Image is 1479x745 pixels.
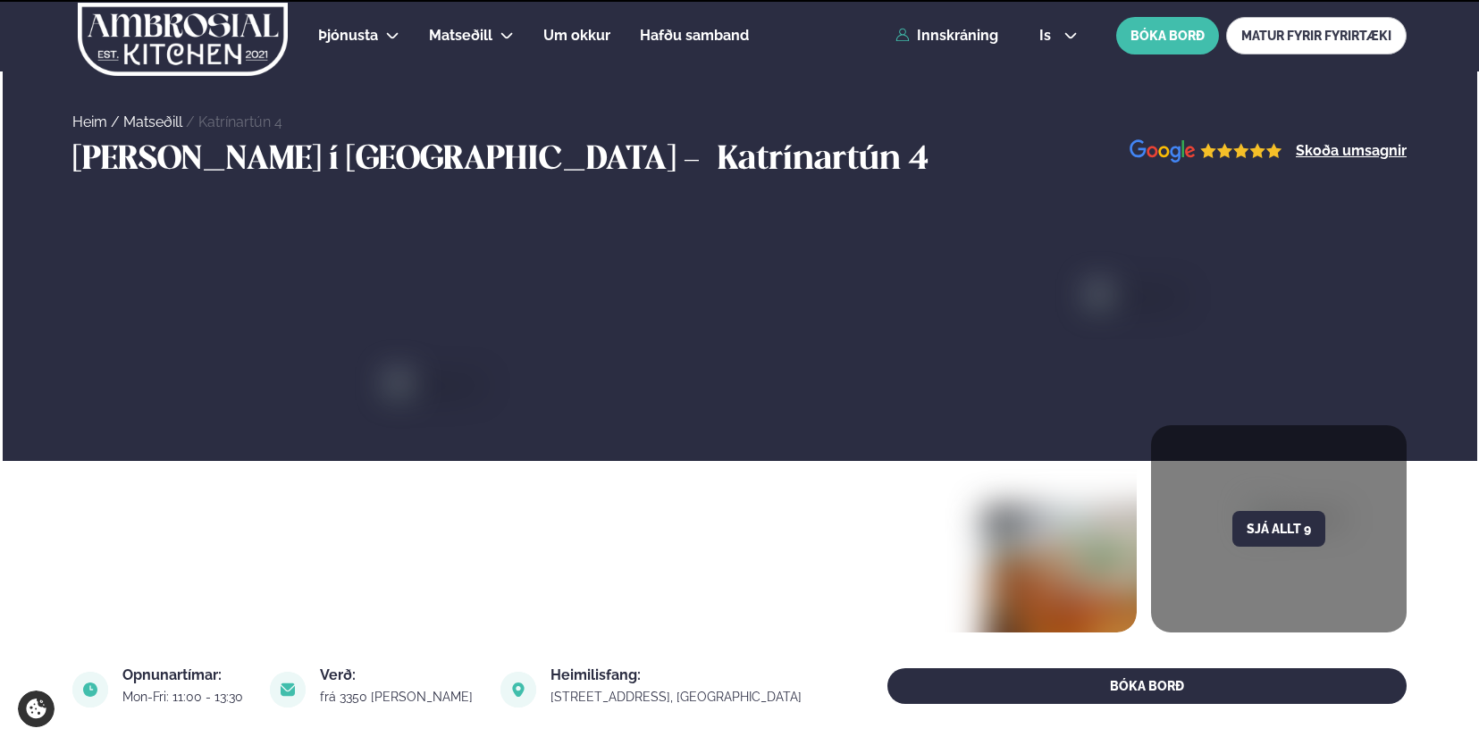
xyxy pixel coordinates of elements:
a: MATUR FYRIR FYRIRTÆKI [1226,17,1407,54]
a: Matseðill [123,113,182,130]
div: Verð: [320,668,478,682]
button: BÓKA BORÐ [887,668,1407,704]
span: Matseðill [429,27,492,44]
span: Þjónusta [318,27,378,44]
img: image alt [1130,139,1282,163]
a: Skoða umsagnir [1296,144,1407,158]
button: is [1025,29,1092,43]
div: Mon-Fri: 11:00 - 13:30 [122,690,248,704]
img: image alt [270,672,306,707]
img: image alt [500,672,536,707]
img: image alt [72,672,108,707]
a: Hafðu samband [640,25,749,46]
span: is [1039,29,1056,43]
a: Þjónusta [318,25,378,46]
a: Cookie settings [18,691,55,727]
h3: Katrínartún 4 [718,139,929,182]
a: Katrínartún 4 [198,113,282,130]
div: Heimilisfang: [550,668,807,682]
span: Hafðu samband [640,27,749,44]
a: Innskráning [895,28,998,44]
h3: [PERSON_NAME] í [GEOGRAPHIC_DATA] - [72,139,709,182]
button: Sjá allt 9 [1232,511,1325,547]
a: Um okkur [543,25,610,46]
a: Heim [72,113,107,130]
button: BÓKA BORÐ [1116,17,1219,54]
span: / [111,113,123,130]
a: link [550,686,807,707]
img: logo [76,3,290,76]
span: / [186,113,198,130]
div: frá 3350 [PERSON_NAME] [320,690,478,704]
div: Opnunartímar: [122,668,248,682]
a: Matseðill [429,25,492,46]
span: Um okkur [543,27,610,44]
